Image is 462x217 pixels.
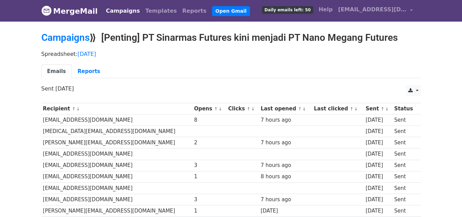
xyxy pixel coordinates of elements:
[41,126,193,137] td: [MEDICAL_DATA][EMAIL_ADDRESS][DOMAIN_NAME]
[259,103,312,114] th: Last opened
[261,116,311,124] div: 7 hours ago
[366,161,391,169] div: [DATE]
[41,4,98,18] a: MergeMail
[76,106,80,111] a: ↓
[41,103,193,114] th: Recipient
[350,106,354,111] a: ↑
[335,3,415,19] a: [EMAIL_ADDRESS][DOMAIN_NAME]
[41,32,421,44] h2: ⟫ [Penting] PT Sinarmas Futures kini menjadi PT Nano Megang Futures
[261,161,311,169] div: 7 hours ago
[393,137,417,148] td: Sent
[41,205,193,216] td: [PERSON_NAME][EMAIL_ADDRESS][DOMAIN_NAME]
[41,148,193,160] td: [EMAIL_ADDRESS][DOMAIN_NAME]
[366,173,391,181] div: [DATE]
[41,194,193,205] td: [EMAIL_ADDRESS][DOMAIN_NAME]
[385,106,389,111] a: ↓
[194,161,225,169] div: 3
[247,106,250,111] a: ↑
[302,106,306,111] a: ↓
[41,171,193,182] td: [EMAIL_ADDRESS][DOMAIN_NAME]
[194,139,225,147] div: 2
[366,150,391,158] div: [DATE]
[298,106,302,111] a: ↑
[193,103,227,114] th: Opens
[262,6,313,14] span: Daily emails left: 50
[312,103,364,114] th: Last clicked
[393,182,417,194] td: Sent
[41,182,193,194] td: [EMAIL_ADDRESS][DOMAIN_NAME]
[393,205,417,216] td: Sent
[364,103,393,114] th: Sent
[41,5,52,16] img: MergeMail logo
[338,5,407,14] span: [EMAIL_ADDRESS][DOMAIN_NAME]
[366,128,391,135] div: [DATE]
[41,137,193,148] td: [PERSON_NAME][EMAIL_ADDRESS][DOMAIN_NAME]
[72,106,76,111] a: ↑
[261,139,311,147] div: 7 hours ago
[366,139,391,147] div: [DATE]
[41,85,421,92] p: Sent [DATE]
[381,106,384,111] a: ↑
[316,3,335,16] a: Help
[143,4,180,18] a: Templates
[261,207,311,215] div: [DATE]
[366,116,391,124] div: [DATE]
[78,51,96,57] a: [DATE]
[251,106,255,111] a: ↓
[41,160,193,171] td: [EMAIL_ADDRESS][DOMAIN_NAME]
[366,207,391,215] div: [DATE]
[41,50,421,58] p: Spreadsheet:
[366,196,391,204] div: [DATE]
[194,173,225,181] div: 1
[180,4,209,18] a: Reports
[226,103,259,114] th: Clicks
[354,106,358,111] a: ↓
[393,194,417,205] td: Sent
[259,3,316,16] a: Daily emails left: 50
[41,114,193,126] td: [EMAIL_ADDRESS][DOMAIN_NAME]
[41,32,90,43] a: Campaigns
[194,207,225,215] div: 1
[194,116,225,124] div: 8
[212,6,250,16] a: Open Gmail
[103,4,143,18] a: Campaigns
[393,171,417,182] td: Sent
[41,64,72,79] a: Emails
[214,106,218,111] a: ↑
[261,196,311,204] div: 7 hours ago
[72,64,106,79] a: Reports
[393,114,417,126] td: Sent
[393,126,417,137] td: Sent
[393,103,417,114] th: Status
[194,196,225,204] div: 3
[261,173,311,181] div: 8 hours ago
[393,160,417,171] td: Sent
[393,148,417,160] td: Sent
[219,106,222,111] a: ↓
[366,184,391,192] div: [DATE]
